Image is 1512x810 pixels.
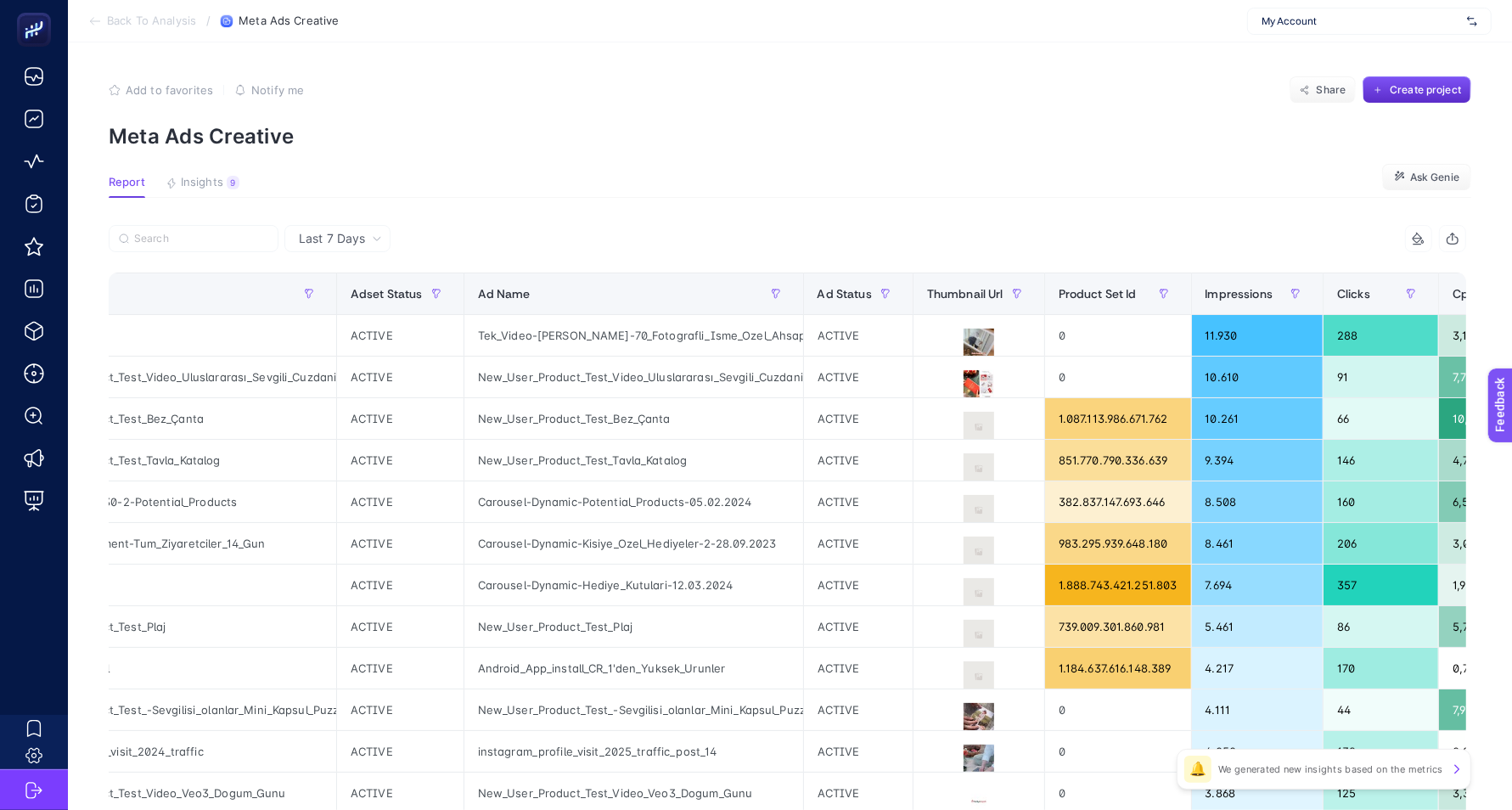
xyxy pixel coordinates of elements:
[1324,689,1438,730] div: 44
[1045,315,1191,356] div: 0
[1059,287,1137,301] span: Product Set Id
[337,315,464,356] div: ACTIVE
[464,565,803,605] div: Carousel-Dynamic-Hediye_Kutulari-12.03.2024
[251,83,304,97] span: Notify me
[464,481,803,522] div: Carousel-Dynamic-Potential_Products-05.02.2024
[804,398,913,439] div: ACTIVE
[337,357,464,397] div: ACTIVE
[804,523,913,564] div: ACTIVE
[804,565,913,605] div: ACTIVE
[1045,606,1191,647] div: 739.009.301.860.981
[1192,565,1324,605] div: 7.694
[804,481,913,522] div: ACTIVE
[1192,731,1324,772] div: 4.050
[1324,315,1438,356] div: 288
[1390,83,1461,97] span: Create project
[1045,689,1191,730] div: 0
[1045,481,1191,522] div: 382.837.147.693.646
[337,481,464,522] div: ACTIVE
[1192,523,1324,564] div: 8.461
[10,5,65,19] span: Feedback
[181,176,223,189] span: Insights
[927,287,1003,301] span: Thumbnail Url
[1262,14,1460,28] span: My Account
[109,124,1471,149] p: Meta Ads Creative
[1192,440,1324,481] div: 9.394
[1363,76,1471,104] button: Create project
[1192,398,1324,439] div: 10.261
[337,398,464,439] div: ACTIVE
[1290,76,1356,104] button: Share
[464,398,803,439] div: New_User_Product_Test_Bez_Çanta
[1337,287,1370,301] span: Clicks
[1324,481,1438,522] div: 160
[1045,731,1191,772] div: 0
[1382,164,1471,191] button: Ask Genie
[1317,83,1346,97] span: Share
[464,523,803,564] div: Carousel-Dynamic-Kisiye_Ozel_Hediyeler-2-28.09.2023
[109,176,145,189] span: Report
[337,523,464,564] div: ACTIVE
[1206,287,1273,301] span: Impressions
[1324,440,1438,481] div: 146
[1324,606,1438,647] div: 86
[464,689,803,730] div: New_User_Product_Test_-Sevgilisi_olanlar_Mini_Kapsul_Puzzle - NEW
[1045,357,1191,397] div: 0
[1192,606,1324,647] div: 5.461
[804,606,913,647] div: ACTIVE
[126,83,213,97] span: Add to favorites
[464,731,803,772] div: instagram_profile_visit_2025_traffic_post_14
[464,357,803,397] div: New_User_Product_Test_Video_Uluslararası_Sevgili_Cuzdani
[206,14,211,27] span: /
[804,689,913,730] div: ACTIVE
[464,606,803,647] div: New_User_Product_Test_Plaj
[804,731,913,772] div: ACTIVE
[464,440,803,481] div: New_User_Product_Test_Tavla_Katalog
[337,731,464,772] div: ACTIVE
[1192,648,1324,689] div: 4.217
[1324,648,1438,689] div: 170
[107,14,196,28] span: Back To Analysis
[239,14,339,28] span: Meta Ads Creative
[299,230,365,247] span: Last 7 Days
[804,357,913,397] div: ACTIVE
[464,648,803,689] div: Android_App_install_CR_1'den_Yuksek_Urunler
[134,233,268,245] input: Search
[1045,440,1191,481] div: 851.770.790.336.639
[337,648,464,689] div: ACTIVE
[1324,357,1438,397] div: 91
[1218,762,1443,776] p: We generated new insights based on the metrics
[1324,523,1438,564] div: 206
[1045,523,1191,564] div: 983.295.939.648.180
[1467,13,1477,30] img: svg%3e
[337,606,464,647] div: ACTIVE
[337,440,464,481] div: ACTIVE
[818,287,872,301] span: Ad Status
[109,83,213,97] button: Add to favorites
[1184,756,1211,783] div: 🔔
[1045,648,1191,689] div: 1.184.637.616.148.389
[337,565,464,605] div: ACTIVE
[227,176,239,189] div: 9
[1324,731,1438,772] div: 132
[804,315,913,356] div: ACTIVE
[1453,287,1475,301] span: Cpc
[1045,398,1191,439] div: 1.087.113.986.671.762
[478,287,531,301] span: Ad Name
[1192,481,1324,522] div: 8.508
[1324,565,1438,605] div: 357
[337,689,464,730] div: ACTIVE
[1045,565,1191,605] div: 1.888.743.421.251.803
[804,648,913,689] div: ACTIVE
[464,315,803,356] div: Tek_Video-[PERSON_NAME]-70_Fotografli_Isme_Ozel_Ahsap_Fotograf_Kutusu-Kolajco-04.03.2024
[1192,689,1324,730] div: 4.111
[351,287,423,301] span: Adset Status
[1192,357,1324,397] div: 10.610
[804,440,913,481] div: ACTIVE
[1410,171,1459,184] span: Ask Genie
[234,83,304,97] button: Notify me
[1324,398,1438,439] div: 66
[1192,315,1324,356] div: 11.930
